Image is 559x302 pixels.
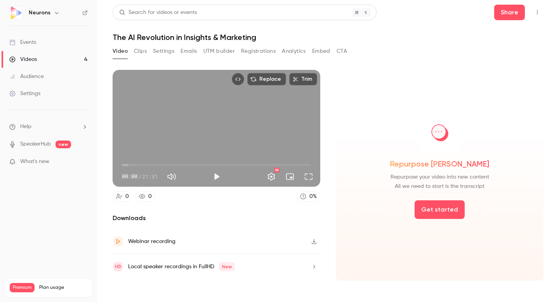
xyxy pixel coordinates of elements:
[164,169,179,184] button: Mute
[301,169,316,184] button: Full screen
[494,5,525,20] button: Share
[391,172,489,191] span: Repurpose your video into new content All we need to start is the transcript
[181,45,197,57] button: Emails
[9,123,88,131] li: help-dropdown-opener
[138,172,141,181] span: /
[264,169,279,184] button: Settings
[134,45,147,57] button: Clips
[9,90,40,97] div: Settings
[9,56,37,63] div: Videos
[56,141,71,148] span: new
[78,158,88,165] iframe: Noticeable Trigger
[219,262,235,271] span: New
[10,7,22,19] img: Neurons
[289,73,317,85] button: Trim
[122,172,158,181] div: 00:00
[128,262,235,271] div: Local speaker recordings in FullHD
[282,169,298,184] button: Turn on miniplayer
[390,158,489,169] span: Repurpose [PERSON_NAME]
[203,45,235,57] button: UTM builder
[113,33,543,42] h1: The AI Revolution in Insights & Marketing
[148,193,152,201] div: 0
[247,73,286,85] button: Replace
[274,168,279,172] div: HD
[39,285,87,291] span: Plan usage
[297,191,320,202] a: 0%
[9,38,36,46] div: Events
[309,193,317,201] div: 0 %
[531,6,543,19] button: Top Bar Actions
[282,45,306,57] button: Analytics
[209,169,224,184] button: Play
[113,191,132,202] a: 0
[125,193,129,201] div: 0
[20,140,51,148] a: SpeakerHub
[113,45,128,57] button: Video
[9,73,44,80] div: Audience
[20,158,49,166] span: What's new
[29,9,50,17] h6: Neurons
[153,45,174,57] button: Settings
[337,45,347,57] button: CTA
[241,45,276,57] button: Registrations
[10,283,35,292] span: Premium
[113,213,320,223] h2: Downloads
[312,45,330,57] button: Embed
[135,191,155,202] a: 0
[232,73,244,85] button: Embed video
[128,237,175,246] div: Webinar recording
[20,123,31,131] span: Help
[122,172,137,181] span: 00:00
[119,9,197,17] div: Search for videos or events
[142,172,158,181] span: 21:31
[415,200,465,219] button: Get started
